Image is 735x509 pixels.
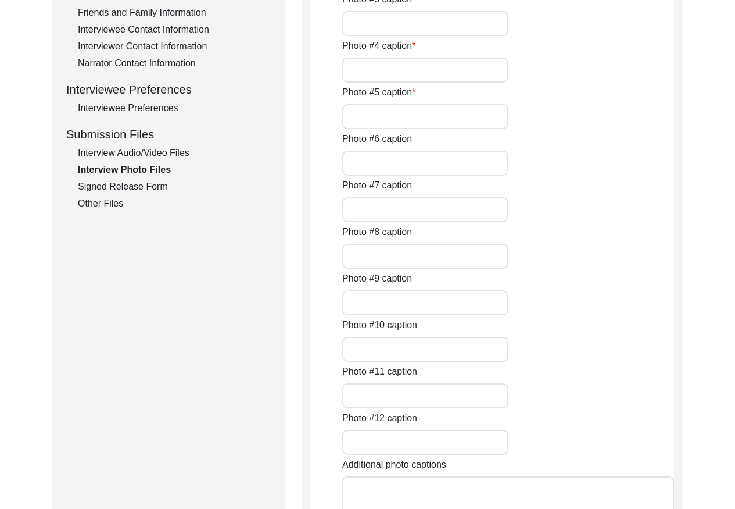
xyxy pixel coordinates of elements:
[78,101,271,115] div: Interviewee Preferences
[342,225,412,239] label: Photo #8 caption
[342,365,417,379] label: Photo #11 caption
[66,81,271,98] div: Interviewee Preferences
[342,86,415,99] label: Photo #5 caption
[78,180,271,194] div: Signed Release Form
[78,40,271,54] div: Interviewer Contact Information
[342,458,446,472] label: Additional photo captions
[78,163,271,177] div: Interview Photo Files
[342,411,417,425] label: Photo #12 caption
[78,23,271,37] div: Interviewee Contact Information
[66,126,271,143] div: Submission Files
[78,6,271,20] div: Friends and Family Information
[342,132,412,146] label: Photo #6 caption
[78,197,271,211] div: Other Files
[78,56,271,70] div: Narrator Contact Information
[342,39,415,53] label: Photo #4 caption
[342,272,412,286] label: Photo #9 caption
[78,146,271,160] div: Interview Audio/Video Files
[342,318,417,332] label: Photo #10 caption
[342,179,412,193] label: Photo #7 caption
